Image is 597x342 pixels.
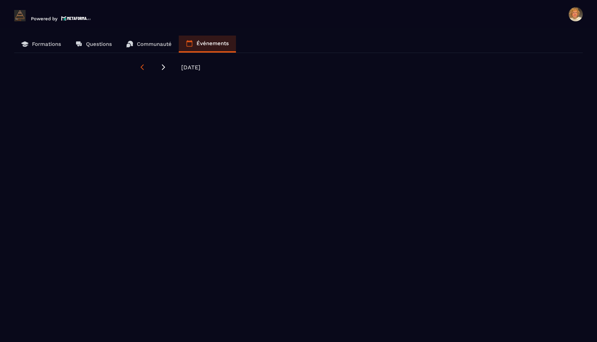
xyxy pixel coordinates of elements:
p: Formations [32,41,61,47]
span: [DATE] [181,64,200,71]
a: Événements [179,36,236,53]
a: Formations [14,36,68,53]
img: logo-branding [14,10,26,21]
img: logo [61,15,91,21]
p: Questions [86,41,112,47]
p: Powered by [31,16,58,21]
p: Événements [197,40,229,47]
p: Communauté [137,41,172,47]
a: Communauté [119,36,179,53]
a: Questions [68,36,119,53]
